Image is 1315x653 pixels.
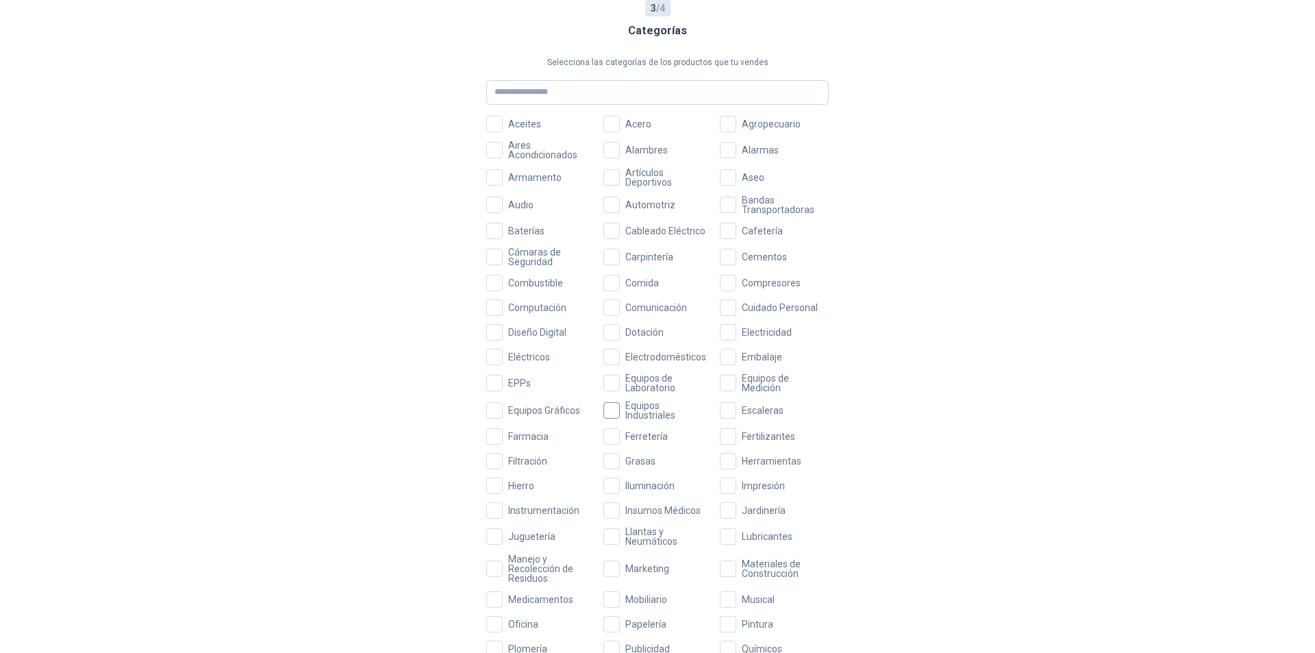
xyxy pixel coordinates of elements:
span: Armamento [503,173,567,182]
span: Automotriz [620,200,681,210]
span: Baterías [503,226,550,236]
span: Embalaje [736,352,788,362]
h3: Categorías [628,22,687,40]
span: Compresores [736,278,806,288]
span: Ferretería [620,432,673,441]
span: Cafetería [736,226,788,236]
span: / 4 [651,1,665,16]
span: Artículos Deportivos [620,168,712,187]
span: Mobiliario [620,595,673,604]
span: Comida [620,278,664,288]
span: Dotación [620,328,669,337]
span: Equipos de Medición [736,373,829,393]
span: Manejo y Recolección de Residuos [503,554,595,583]
span: Grasas [620,456,661,466]
span: Eléctricos [503,352,555,362]
b: 3 [651,3,656,14]
span: Marketing [620,564,675,574]
span: Computación [503,303,572,312]
span: Juguetería [503,532,561,541]
span: Hierro [503,481,540,491]
p: Selecciona las categorías de los productos que tu vendes [486,56,829,69]
span: Equipos Industriales [620,401,712,420]
span: Filtración [503,456,553,466]
span: Audio [503,200,539,210]
span: Electrodomésticos [620,352,712,362]
span: Oficina [503,619,544,629]
span: Insumos Médicos [620,506,706,515]
span: Cámaras de Seguridad [503,247,595,267]
span: Instrumentación [503,506,585,515]
span: Impresión [736,481,790,491]
span: Cementos [736,252,792,262]
span: Alambres [620,145,673,155]
span: Electricidad [736,328,797,337]
span: Fertilizantes [736,432,801,441]
span: Farmacia [503,432,554,441]
span: Acero [620,119,657,129]
span: Llantas y Neumáticos [620,527,712,546]
span: Lubricantes [736,532,798,541]
span: Herramientas [736,456,807,466]
span: Comunicación [620,303,692,312]
span: EPPs [503,378,536,388]
span: Materiales de Construcción [736,559,829,578]
span: Medicamentos [503,595,579,604]
span: Aseo [736,173,770,182]
span: Cuidado Personal [736,303,823,312]
span: Agropecuario [736,119,806,129]
span: Equipos de Laboratorio [620,373,712,393]
span: Papelería [620,619,672,629]
span: Musical [736,595,780,604]
span: Diseño Digital [503,328,572,337]
span: Alarmas [736,145,784,155]
span: Bandas Transportadoras [736,195,829,214]
span: Pintura [736,619,779,629]
span: Carpintería [620,252,679,262]
span: Escaleras [736,406,789,415]
span: Combustible [503,278,568,288]
span: Cableado Eléctrico [620,226,711,236]
span: Aceites [503,119,547,129]
span: Jardinería [736,506,791,515]
span: Equipos Gráficos [503,406,586,415]
span: Aires Acondicionados [503,140,595,160]
span: Iluminación [620,481,680,491]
